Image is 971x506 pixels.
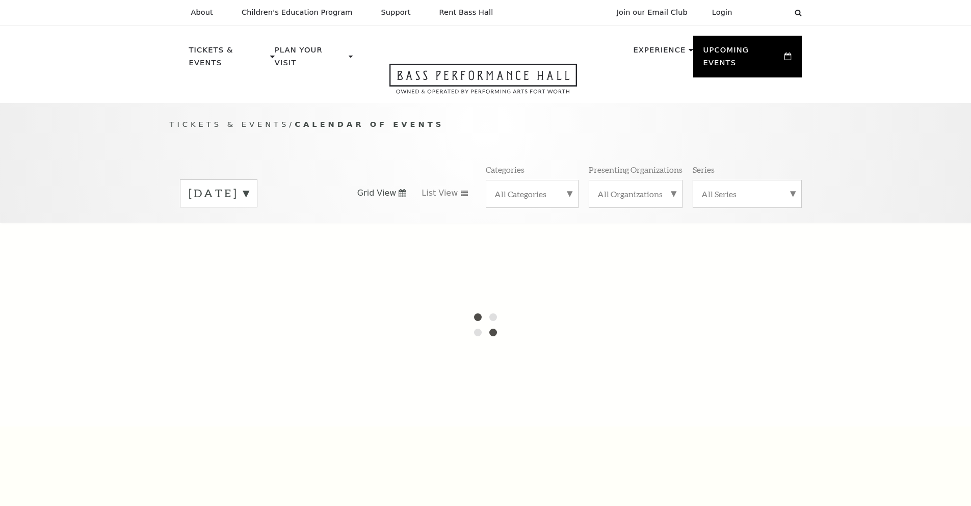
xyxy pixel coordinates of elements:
[275,44,346,75] p: Plan Your Visit
[170,120,290,128] span: Tickets & Events
[189,185,249,201] label: [DATE]
[422,188,458,199] span: List View
[295,120,444,128] span: Calendar of Events
[357,188,397,199] span: Grid View
[589,164,683,175] p: Presenting Organizations
[189,44,268,75] p: Tickets & Events
[693,164,715,175] p: Series
[486,164,524,175] p: Categories
[439,8,493,17] p: Rent Bass Hall
[191,8,213,17] p: About
[242,8,353,17] p: Children's Education Program
[381,8,411,17] p: Support
[597,189,674,199] label: All Organizations
[494,189,570,199] label: All Categories
[703,44,782,75] p: Upcoming Events
[170,118,802,131] p: /
[749,8,785,17] select: Select:
[701,189,793,199] label: All Series
[633,44,686,62] p: Experience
